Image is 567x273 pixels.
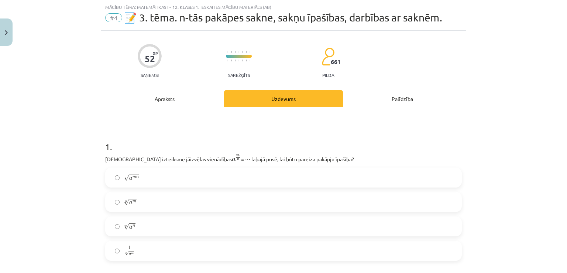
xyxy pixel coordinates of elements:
span: a [129,201,133,205]
span: n [133,225,135,227]
div: Mācību tēma: Matemātikas i - 12. klases 1. ieskaites mācību materiāls (ab) [105,4,462,10]
span: m [133,200,136,203]
span: a [129,226,133,229]
p: Saņemsi [138,73,162,78]
span: m [236,155,240,156]
div: Uzdevums [224,90,343,107]
img: icon-close-lesson-0947bae3869378f0d4975bcd49f059093ad1ed9edebbc8119c70593378902aed.svg [5,30,8,35]
img: icon-short-line-57e1e144782c952c97e751825c79c345078a6d821885a25fce030b3d8c18986b.svg [246,51,247,53]
span: a [129,253,131,256]
img: icon-short-line-57e1e144782c952c97e751825c79c345078a6d821885a25fce030b3d8c18986b.svg [242,60,243,61]
span: √ [124,223,129,230]
span: m [133,176,136,178]
span: n [136,176,139,178]
div: Palīdzība [343,90,462,107]
span: 661 [331,58,341,65]
div: Apraksts [105,90,224,107]
span: n [237,159,239,161]
img: icon-short-line-57e1e144782c952c97e751825c79c345078a6d821885a25fce030b3d8c18986b.svg [227,51,228,53]
img: icon-short-line-57e1e144782c952c97e751825c79c345078a6d821885a25fce030b3d8c18986b.svg [246,60,247,61]
span: 1 [128,246,131,249]
p: [DEMOGRAPHIC_DATA] izteiksme jāizvēlas vienādības = ⋯ labajā pusē, lai būtu pareiza pakāpju īpašība? [105,154,462,163]
img: icon-short-line-57e1e144782c952c97e751825c79c345078a6d821885a25fce030b3d8c18986b.svg [242,51,243,53]
span: a [129,177,133,180]
span: XP [153,51,158,55]
img: icon-short-line-57e1e144782c952c97e751825c79c345078a6d821885a25fce030b3d8c18986b.svg [227,60,228,61]
img: icon-short-line-57e1e144782c952c97e751825c79c345078a6d821885a25fce030b3d8c18986b.svg [235,60,236,61]
span: √ [125,252,129,256]
span: a [232,158,236,162]
span: √ [124,175,129,181]
h1: 1 . [105,129,462,152]
p: pilda [322,73,334,78]
span: m [131,253,134,255]
img: icon-short-line-57e1e144782c952c97e751825c79c345078a6d821885a25fce030b3d8c18986b.svg [231,51,232,53]
img: icon-short-line-57e1e144782c952c97e751825c79c345078a6d821885a25fce030b3d8c18986b.svg [235,51,236,53]
div: 52 [145,54,155,64]
span: 📝 3. tēma. n-tās pakāpes sakne, sakņu īpašības, darbības ar saknēm. [124,11,442,24]
p: Sarežģīts [228,73,250,78]
span: √ [124,199,129,205]
img: students-c634bb4e5e11cddfef0936a35e636f08e4e9abd3cc4e673bd6f9a4125e45ecb1.svg [322,47,334,66]
img: icon-short-line-57e1e144782c952c97e751825c79c345078a6d821885a25fce030b3d8c18986b.svg [231,60,232,61]
span: #4 [105,13,122,22]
